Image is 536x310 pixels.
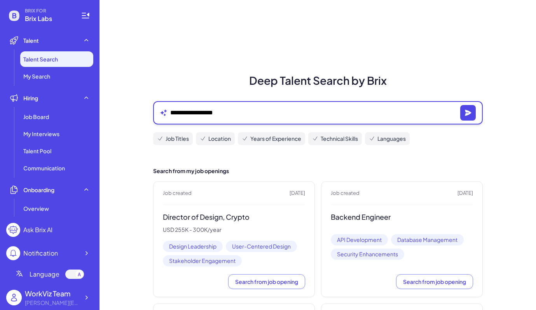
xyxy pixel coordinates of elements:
div: alex@joinbrix.com [25,299,79,307]
span: Job Titles [166,135,189,143]
span: BRIX FOR [25,8,72,14]
span: Brix Labs [25,14,72,23]
span: Language [30,270,59,279]
h3: Backend Engineer [331,213,473,222]
span: Onboarding [23,186,54,194]
img: user_logo.png [6,290,22,305]
span: API Development [331,234,388,245]
span: User-Centered Design [226,241,297,252]
span: Talent Pool [23,147,51,155]
span: Hiring [23,94,38,102]
span: Search from job opening [403,278,466,285]
span: Technical Skills [321,135,358,143]
span: Search from job opening [235,278,298,285]
span: Languages [377,135,406,143]
p: USD 255K - 300K/year [163,226,305,233]
span: Security Enhancements [331,249,404,260]
h2: Search from my job openings [153,167,483,175]
div: Notification [23,249,58,258]
span: Job created [163,189,192,197]
span: My Search [23,72,50,80]
span: Job created [331,189,360,197]
span: Database Management [391,234,464,245]
span: [DATE] [290,189,305,197]
h3: Director of Design, Crypto [163,213,305,222]
h1: Deep Talent Search by Brix [144,72,492,89]
span: Communication [23,164,65,172]
span: Years of Experience [250,135,301,143]
span: Overview [23,205,49,212]
span: Talent [23,37,39,44]
button: Search from job opening [396,274,473,289]
span: Job Board [23,113,49,121]
div: Ask Brix AI [23,225,52,235]
span: Stakeholder Engagement [163,255,242,266]
span: Design Leadership [163,241,223,252]
span: Talent Search [23,55,58,63]
div: WorkViz Team [25,288,79,299]
button: Search from job opening [228,274,305,289]
span: [DATE] [457,189,473,197]
span: Location [208,135,231,143]
span: My Interviews [23,130,59,138]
